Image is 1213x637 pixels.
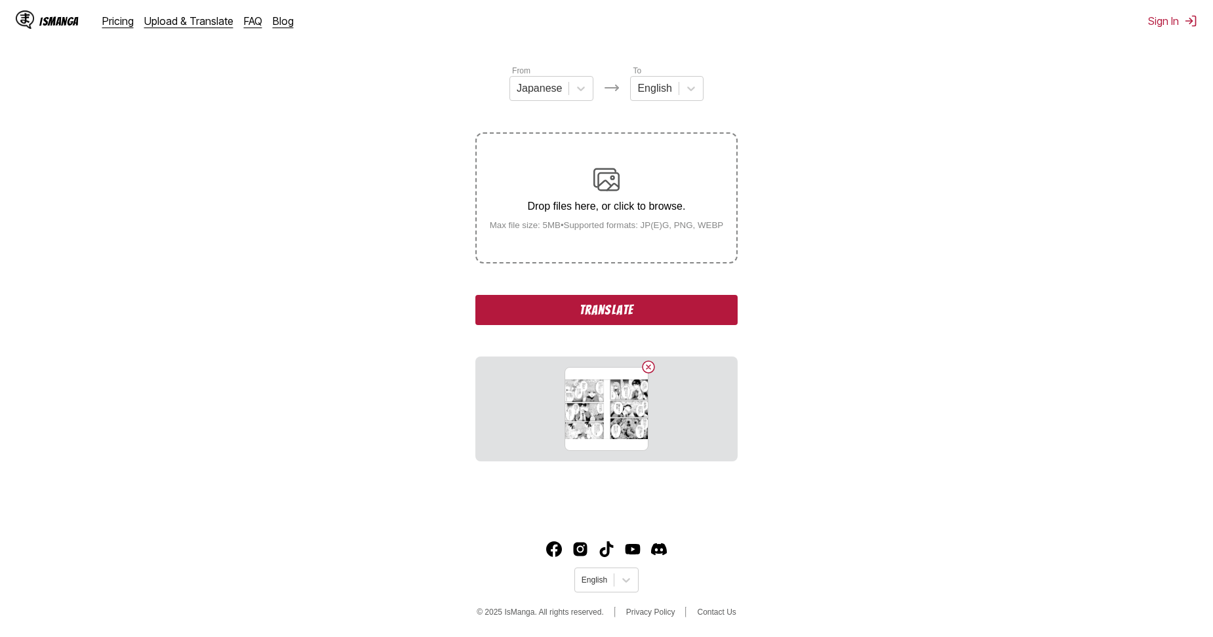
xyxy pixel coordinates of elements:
a: Discord [651,541,667,557]
img: IsManga Logo [16,10,34,29]
button: Sign In [1148,14,1197,28]
a: IsManga LogoIsManga [16,10,102,31]
input: Select language [582,575,584,585]
label: To [633,66,641,75]
a: Blog [273,14,294,28]
button: Delete image [641,359,656,375]
a: Privacy Policy [626,608,675,617]
a: FAQ [244,14,262,28]
p: Drop files here, or click to browse. [479,201,734,212]
div: IsManga [39,15,79,28]
a: Instagram [572,541,588,557]
img: IsManga Instagram [572,541,588,557]
a: Pricing [102,14,134,28]
img: IsManga Discord [651,541,667,557]
a: Upload & Translate [144,14,233,28]
a: Youtube [625,541,641,557]
img: Languages icon [604,80,620,96]
img: Sign out [1184,14,1197,28]
img: IsManga Facebook [546,541,562,557]
a: TikTok [599,541,614,557]
a: Facebook [546,541,562,557]
button: Translate [475,295,738,325]
img: IsManga YouTube [625,541,641,557]
a: Contact Us [697,608,736,617]
img: IsManga TikTok [599,541,614,557]
label: From [512,66,530,75]
small: Max file size: 5MB • Supported formats: JP(E)G, PNG, WEBP [479,220,734,230]
span: © 2025 IsManga. All rights reserved. [477,608,604,617]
